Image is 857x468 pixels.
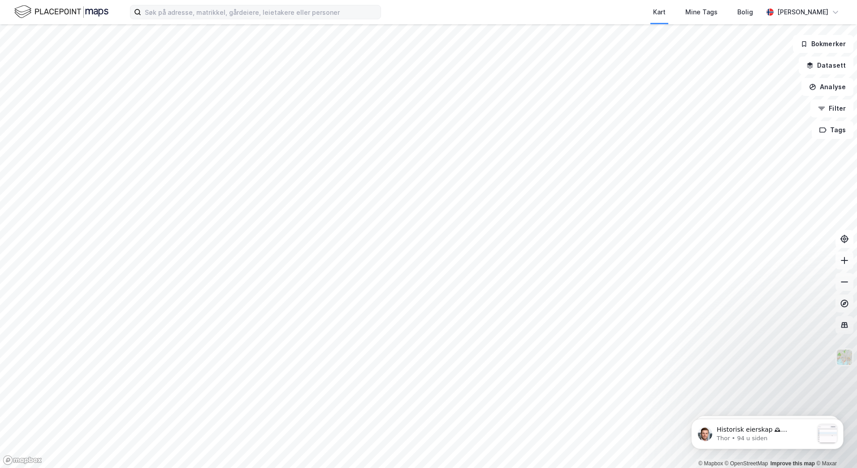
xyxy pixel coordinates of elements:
[801,78,853,96] button: Analyse
[678,401,857,464] iframe: Intercom notifications melding
[737,7,753,17] div: Bolig
[812,121,853,139] button: Tags
[141,5,381,19] input: Søk på adresse, matrikkel, gårdeiere, leietakere eller personer
[810,100,853,117] button: Filter
[770,460,815,467] a: Improve this map
[3,455,42,465] a: Mapbox homepage
[685,7,718,17] div: Mine Tags
[799,56,853,74] button: Datasett
[836,349,853,366] img: Z
[698,460,723,467] a: Mapbox
[653,7,666,17] div: Kart
[14,4,108,20] img: logo.f888ab2527a4732fd821a326f86c7f29.svg
[725,460,768,467] a: OpenStreetMap
[793,35,853,53] button: Bokmerker
[777,7,828,17] div: [PERSON_NAME]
